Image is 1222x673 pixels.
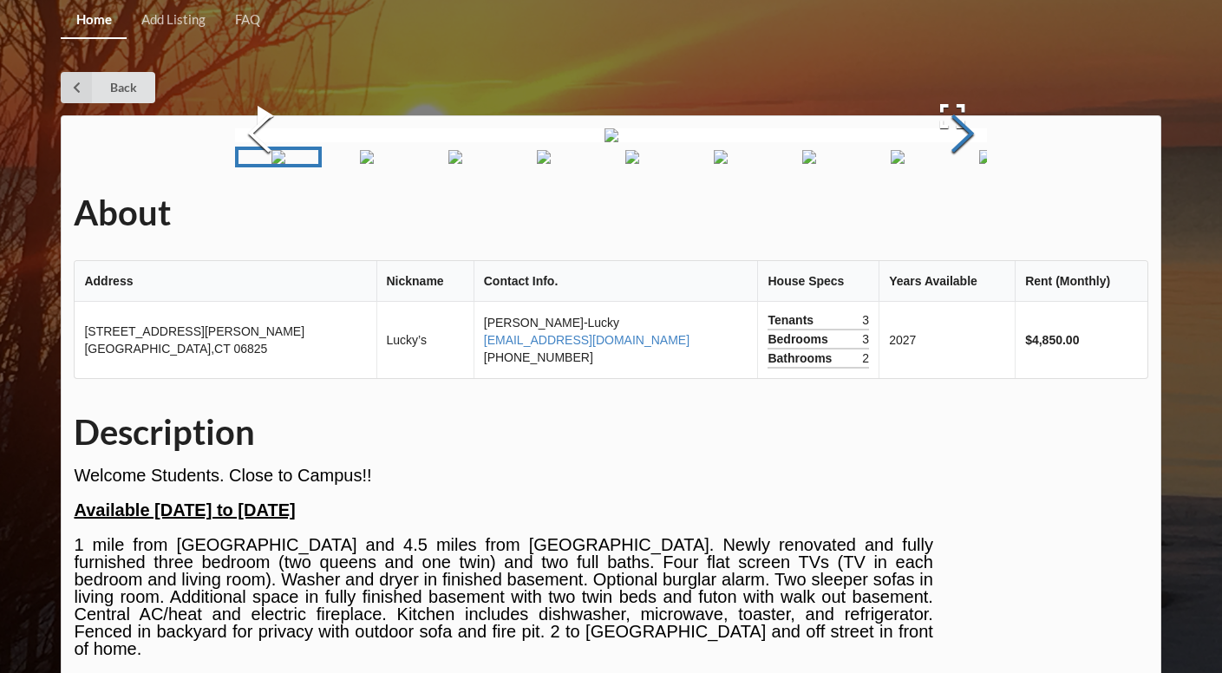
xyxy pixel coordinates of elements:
[61,2,126,39] a: Home
[220,2,275,39] a: FAQ
[323,147,410,167] a: Go to Slide 2
[474,302,758,378] td: [PERSON_NAME]-Lucky [PHONE_NUMBER]
[714,150,728,164] img: 281_jennings%2FIMG_0057.jpg
[862,330,869,348] span: 3
[74,500,295,519] span: Available [DATE] to [DATE]
[766,147,853,167] a: Go to Slide 7
[768,350,836,367] span: Bathrooms
[537,150,551,164] img: 281_jennings%2FIMG_0055.jpg
[84,342,267,356] span: [GEOGRAPHIC_DATA] , CT 06825
[127,2,220,39] a: Add Listing
[677,147,764,167] a: Go to Slide 6
[862,350,869,367] span: 2
[376,261,474,302] th: Nickname
[412,147,499,167] a: Go to Slide 3
[625,150,639,164] img: 281_jennings%2FIMG_0056.jpg
[918,91,987,141] button: Open Fullscreen
[1015,261,1147,302] th: Rent (Monthly)
[235,57,284,214] button: Previous Slide
[484,333,689,347] a: [EMAIL_ADDRESS][DOMAIN_NAME]
[879,302,1015,378] td: 2027
[768,311,818,329] span: Tenants
[891,150,905,164] img: 281_jennings%2FIMG_0059.jpg
[474,261,758,302] th: Contact Info.
[854,147,941,167] a: Go to Slide 8
[61,72,155,103] a: Back
[589,147,676,167] a: Go to Slide 5
[1025,333,1079,347] b: $4,850.00
[360,150,374,164] img: 281_jennings%2FIMG_0052.jpg
[938,57,987,214] button: Next Slide
[768,330,832,348] span: Bedrooms
[74,410,1147,454] h1: Description
[235,147,987,167] div: Thumbnail Navigation
[862,311,869,329] span: 3
[757,261,879,302] th: House Specs
[500,147,587,167] a: Go to Slide 4
[604,128,618,142] img: 281_jennings%2FIMG_0051.jpg
[84,324,304,338] span: [STREET_ADDRESS][PERSON_NAME]
[448,150,462,164] img: 281_jennings%2FIMG_0054.jpg
[376,302,474,378] td: Lucky’s
[75,261,376,302] th: Address
[879,261,1015,302] th: Years Available
[802,150,816,164] img: 281_jennings%2FIMG_0058.jpg
[74,191,1147,235] h1: About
